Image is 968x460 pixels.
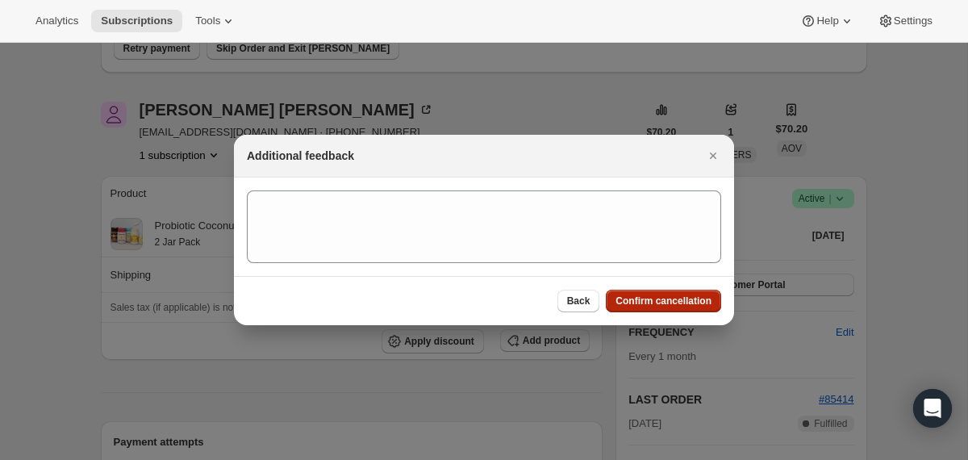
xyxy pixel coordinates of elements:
button: Subscriptions [91,10,182,32]
span: Help [816,15,838,27]
div: Open Intercom Messenger [913,389,952,428]
span: Back [567,295,590,307]
h2: Additional feedback [247,148,354,164]
span: Settings [894,15,933,27]
button: Back [557,290,600,312]
span: Tools [195,15,220,27]
button: Confirm cancellation [606,290,721,312]
span: Confirm cancellation [615,295,711,307]
button: Close [702,144,724,167]
span: Analytics [35,15,78,27]
button: Help [791,10,864,32]
button: Settings [868,10,942,32]
button: Tools [186,10,246,32]
span: Subscriptions [101,15,173,27]
button: Analytics [26,10,88,32]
